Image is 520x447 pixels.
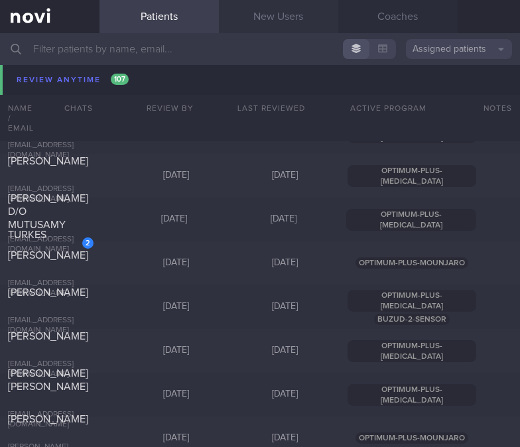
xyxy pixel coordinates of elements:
[346,209,476,231] span: OPTIMUM-PLUS-[MEDICAL_DATA]
[356,432,468,444] span: OPTIMUM-PLUS-MOUNJARO
[8,414,88,424] span: [PERSON_NAME]
[230,170,339,182] div: [DATE]
[374,314,450,325] span: BUZUD-2-SENSOR
[8,368,88,392] span: [PERSON_NAME] [PERSON_NAME]
[8,156,88,166] span: [PERSON_NAME]
[8,229,88,261] span: TURKES [PERSON_NAME]
[348,165,476,187] span: OPTIMUM-PLUS-[MEDICAL_DATA]
[82,237,94,249] div: 2
[348,340,476,362] span: OPTIMUM-PLUS-[MEDICAL_DATA]
[8,95,94,125] div: [EMAIL_ADDRESS][PERSON_NAME][DOMAIN_NAME]
[348,78,476,99] span: OPTIMUM-PLUS-[MEDICAL_DATA]
[230,257,339,269] div: [DATE]
[121,432,230,444] div: [DATE]
[121,126,230,138] div: [DATE]
[348,290,476,312] span: OPTIMUM-PLUS-[MEDICAL_DATA]
[121,82,230,94] div: [DATE]
[230,389,339,401] div: [DATE]
[8,287,88,298] span: [PERSON_NAME]
[119,214,229,225] div: [DATE]
[121,170,230,182] div: [DATE]
[8,316,94,336] div: [EMAIL_ADDRESS][DOMAIN_NAME]
[406,39,512,59] button: Assigned patients
[356,257,468,269] span: OPTIMUM-PLUS-MOUNJARO
[348,121,476,143] span: OPTIMUM-PLUS-[MEDICAL_DATA]
[348,384,476,406] span: OPTIMUM-PLUS-[MEDICAL_DATA]
[121,257,230,269] div: [DATE]
[229,214,338,225] div: [DATE]
[230,345,339,357] div: [DATE]
[8,193,88,230] span: [PERSON_NAME] D/O MUTUSAMY
[230,126,339,138] div: [DATE]
[8,112,88,123] span: [PERSON_NAME]
[8,331,88,342] span: [PERSON_NAME]
[8,141,94,160] div: [EMAIL_ADDRESS][DOMAIN_NAME]
[121,389,230,401] div: [DATE]
[121,345,230,357] div: [DATE]
[121,301,230,313] div: [DATE]
[230,301,339,313] div: [DATE]
[230,82,339,94] div: [DATE]
[230,432,339,444] div: [DATE]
